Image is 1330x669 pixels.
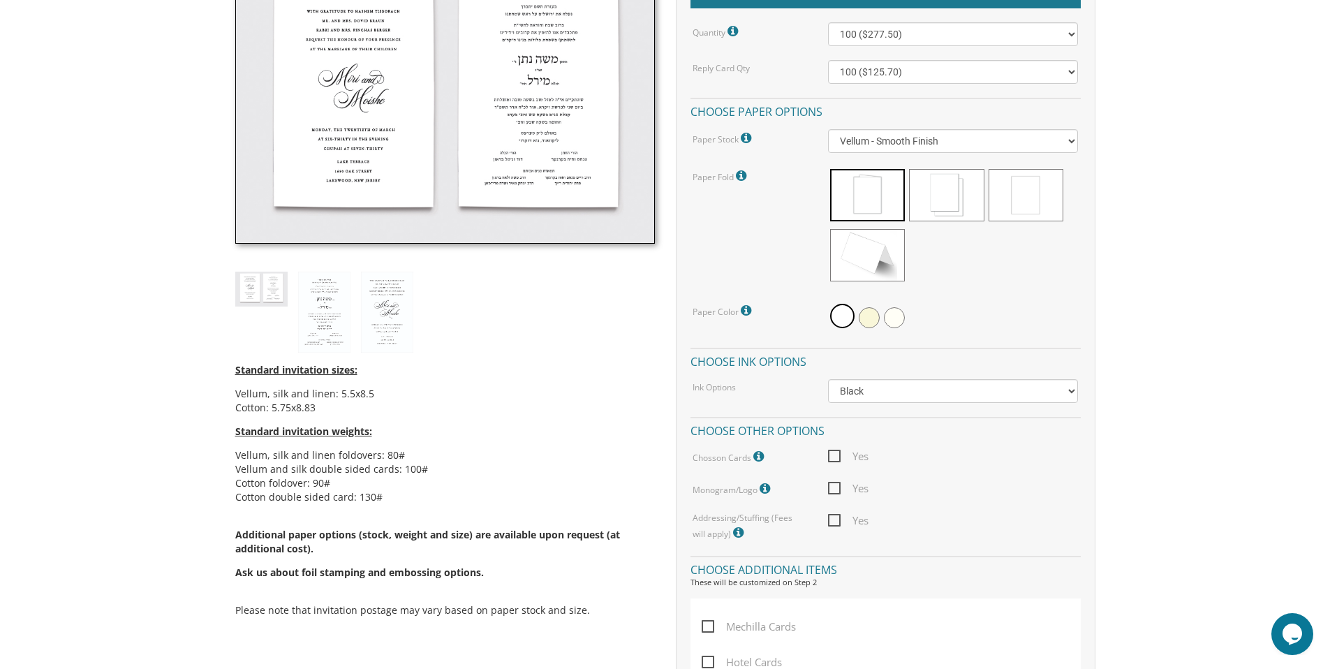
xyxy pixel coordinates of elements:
[693,167,750,185] label: Paper Fold
[235,272,288,306] img: style1_thumb2.jpg
[693,62,750,74] label: Reply Card Qty
[693,381,736,393] label: Ink Options
[235,448,655,462] li: Vellum, silk and linen foldovers: 80#
[828,512,869,529] span: Yes
[235,425,372,438] span: Standard invitation weights:
[690,577,1081,588] div: These will be customized on Step 2
[235,387,655,401] li: Vellum, silk and linen: 5.5x8.5
[702,618,796,635] span: Mechilla Cards
[693,129,755,147] label: Paper Stock
[235,353,655,631] div: Please note that invitation postage may vary based on paper stock and size.
[235,566,484,579] span: Ask us about foil stamping and embossing options.
[361,272,413,353] img: style1_eng.jpg
[690,417,1081,441] h4: Choose other options
[690,98,1081,122] h4: Choose paper options
[693,22,741,41] label: Quantity
[235,462,655,476] li: Vellum and silk double sided cards: 100#
[690,556,1081,580] h4: Choose additional items
[693,448,767,466] label: Chosson Cards
[235,490,655,504] li: Cotton double sided card: 130#
[1271,613,1316,655] iframe: chat widget
[690,348,1081,372] h4: Choose ink options
[235,476,655,490] li: Cotton foldover: 90#
[693,512,807,542] label: Addressing/Stuffing (Fees will apply)
[693,480,774,498] label: Monogram/Logo
[693,302,755,320] label: Paper Color
[298,272,350,353] img: style1_heb.jpg
[828,448,869,465] span: Yes
[828,480,869,497] span: Yes
[235,401,655,415] li: Cotton: 5.75x8.83
[235,363,357,376] span: Standard invitation sizes:
[235,528,655,580] span: Additional paper options (stock, weight and size) are available upon request (at additional cost).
